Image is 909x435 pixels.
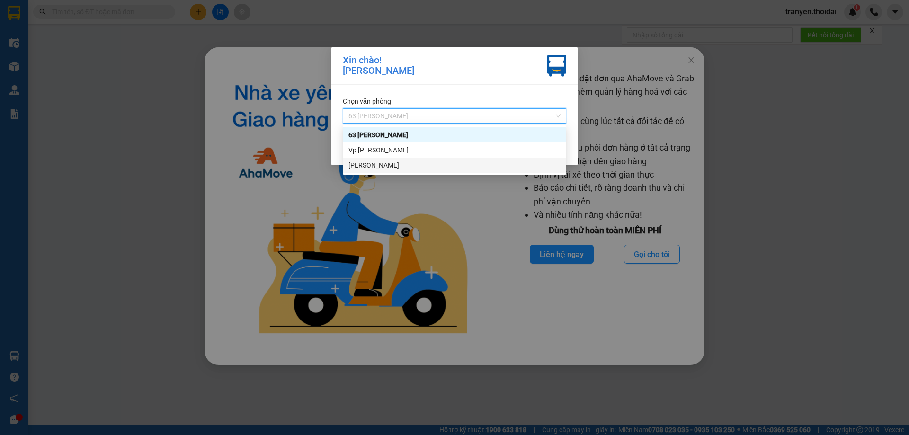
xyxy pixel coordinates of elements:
[348,130,561,140] div: 63 [PERSON_NAME]
[343,127,566,142] div: 63 Trần Quang Tặng
[348,145,561,155] div: Vp [PERSON_NAME]
[547,55,566,77] img: vxr-icon
[343,55,414,77] div: Xin chào! [PERSON_NAME]
[348,109,561,123] span: 63 Trần Quang Tặng
[343,142,566,158] div: Vp Lê Hoàn
[348,160,561,170] div: [PERSON_NAME]
[343,96,566,107] div: Chọn văn phòng
[343,158,566,173] div: Lý Nhân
